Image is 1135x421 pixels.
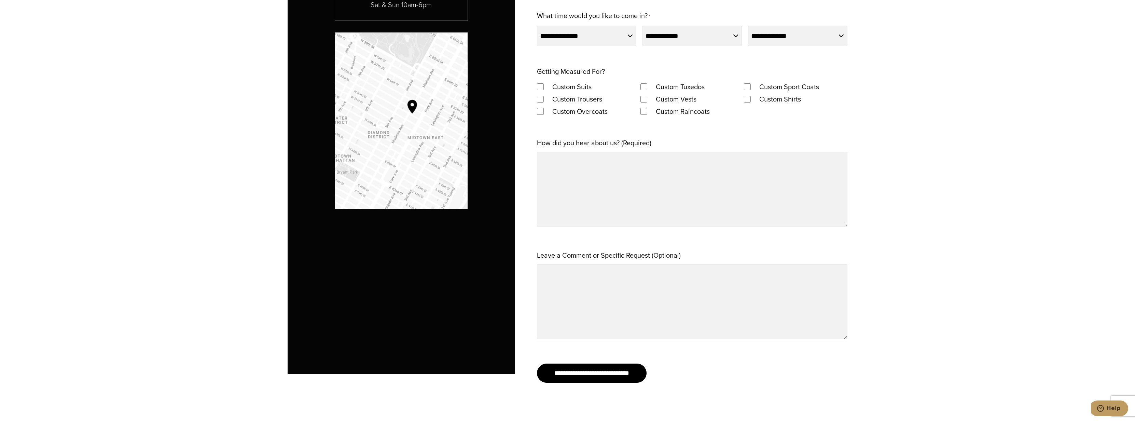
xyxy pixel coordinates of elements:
label: Custom Shirts [752,93,808,105]
label: How did you hear about us? (Required) [537,137,651,149]
label: Custom Raincoats [649,105,717,118]
label: Leave a Comment or Specific Request (Optional) [537,249,681,261]
label: Custom Tuxedos [649,81,711,93]
label: Custom Overcoats [545,105,614,118]
img: Google map with pin showing Alan David location at Madison Avenue & 53rd Street NY [335,32,468,209]
label: Custom Trousers [545,93,609,105]
a: Map to Alan David Custom [335,32,468,209]
iframe: Opens a widget where you can chat to one of our agents [1091,400,1128,418]
label: What time would you like to come in? [537,10,650,23]
legend: Getting Measured For? [537,65,605,78]
label: Custom Sport Coats [752,81,826,93]
label: Custom Suits [545,81,598,93]
label: Custom Vests [649,93,703,105]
